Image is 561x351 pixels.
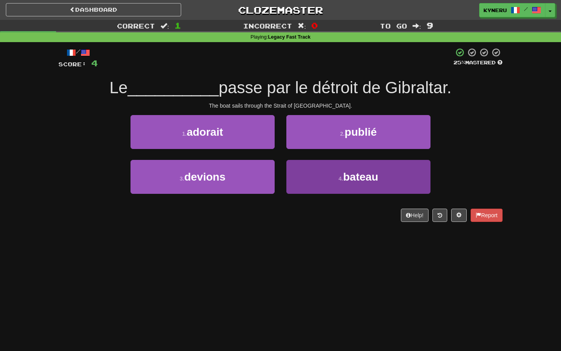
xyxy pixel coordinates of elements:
[131,160,275,194] button: 3.devions
[184,171,226,183] span: devions
[268,34,310,40] strong: Legacy Fast Track
[524,6,528,12] span: /
[432,209,447,222] button: Round history (alt+y)
[380,22,407,30] span: To go
[453,59,503,66] div: Mastered
[109,78,128,97] span: Le
[180,175,184,182] small: 3 .
[117,22,155,30] span: Correct
[58,102,503,110] div: The boat sails through the Strait of [GEOGRAPHIC_DATA].
[413,23,421,29] span: :
[182,131,187,137] small: 1 .
[128,78,219,97] span: __________
[343,171,378,183] span: bateau
[175,21,181,30] span: 1
[427,21,433,30] span: 9
[161,23,169,29] span: :
[6,3,181,16] a: Dashboard
[286,115,430,149] button: 2.publié
[58,61,86,67] span: Score:
[187,126,223,138] span: adorait
[243,22,292,30] span: Incorrect
[401,209,429,222] button: Help!
[345,126,377,138] span: publié
[340,131,345,137] small: 2 .
[311,21,318,30] span: 0
[91,58,98,68] span: 4
[471,209,503,222] button: Report
[131,115,275,149] button: 1.adorait
[58,48,98,57] div: /
[298,23,306,29] span: :
[453,59,465,66] span: 25 %
[286,160,430,194] button: 4.bateau
[339,175,343,182] small: 4 .
[193,3,368,17] a: Clozemaster
[219,78,452,97] span: passe par le détroit de Gibraltar.
[483,7,507,14] span: Kyneru
[479,3,545,17] a: Kyneru /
